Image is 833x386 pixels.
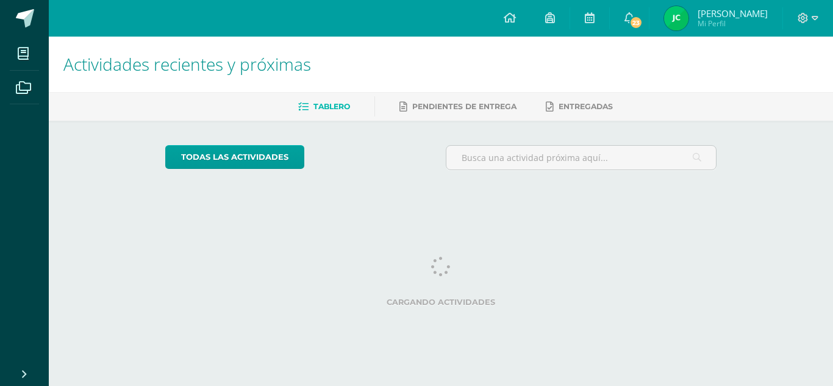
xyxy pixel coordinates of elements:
a: Pendientes de entrega [399,97,517,116]
img: f2e482c6ab60cb89969472e19f204e98.png [664,6,688,30]
span: 23 [629,16,643,29]
span: [PERSON_NAME] [698,7,768,20]
input: Busca una actividad próxima aquí... [446,146,717,170]
label: Cargando actividades [165,298,717,307]
span: Tablero [313,102,350,111]
span: Entregadas [559,102,613,111]
a: todas las Actividades [165,145,304,169]
span: Actividades recientes y próximas [63,52,311,76]
a: Entregadas [546,97,613,116]
span: Pendientes de entrega [412,102,517,111]
span: Mi Perfil [698,18,768,29]
a: Tablero [298,97,350,116]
